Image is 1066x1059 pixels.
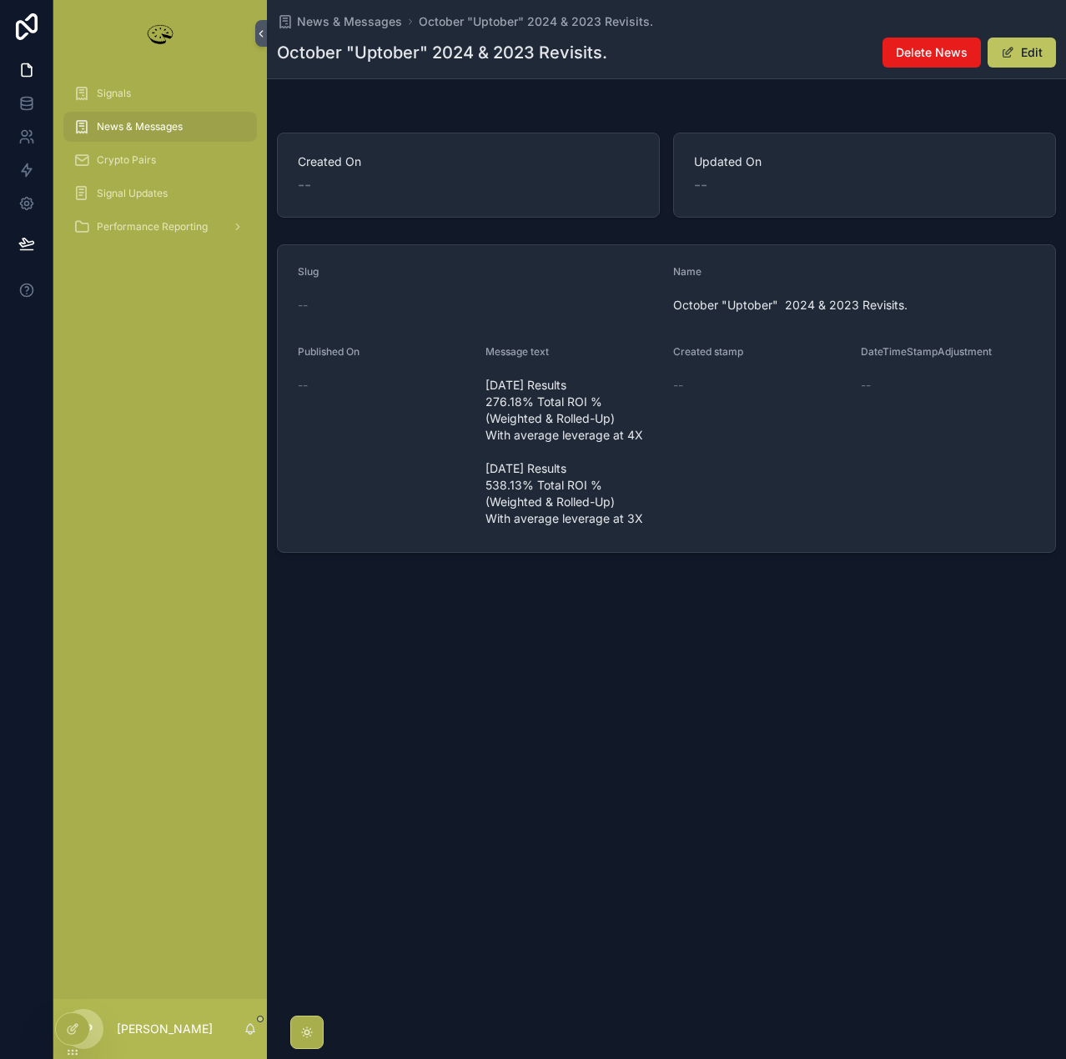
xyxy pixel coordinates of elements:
[298,265,319,278] span: Slug
[298,173,311,197] span: --
[861,345,992,358] span: DateTimeStampAdjustment
[673,345,743,358] span: Created stamp
[896,44,968,61] span: Delete News
[63,145,257,175] a: Crypto Pairs
[117,1021,213,1037] p: [PERSON_NAME]
[63,78,257,108] a: Signals
[673,297,1035,314] span: October "Uptober" 2024 & 2023 Revisits.
[97,220,208,233] span: Performance Reporting
[673,377,683,394] span: --
[97,153,156,167] span: Crypto Pairs
[861,377,871,394] span: --
[298,377,308,394] span: --
[53,67,267,263] div: scrollable content
[673,265,701,278] span: Name
[485,377,660,527] span: [DATE] Results 276.18% Total ROI % (Weighted & Rolled-Up) With average leverage at 4X [DATE] Resu...
[63,178,257,208] a: Signal Updates
[63,212,257,242] a: Performance Reporting
[882,38,981,68] button: Delete News
[277,41,607,64] h1: October "Uptober" 2024 & 2023 Revisits.
[485,345,549,358] span: Message text
[63,112,257,142] a: News & Messages
[97,87,131,100] span: Signals
[97,187,168,200] span: Signal Updates
[297,13,402,30] span: News & Messages
[298,153,639,170] span: Created On
[298,345,360,358] span: Published On
[694,153,1035,170] span: Updated On
[143,20,177,47] img: App logo
[277,13,402,30] a: News & Messages
[988,38,1056,68] button: Edit
[97,120,183,133] span: News & Messages
[694,173,707,197] span: --
[298,297,308,314] span: --
[419,13,653,30] a: October "Uptober" 2024 & 2023 Revisits.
